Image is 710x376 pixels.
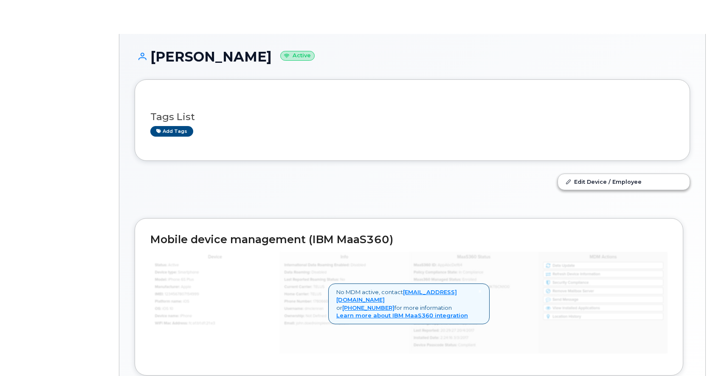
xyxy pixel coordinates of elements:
[150,112,674,122] h3: Tags List
[478,288,482,295] a: Close
[336,312,468,319] a: Learn more about IBM MaaS360 integration
[150,252,668,353] img: mdm_maas360_data_lg-147edf4ce5891b6e296acbe60ee4acd306360f73f278574cfef86ac192ea0250.jpg
[478,287,482,295] span: ×
[336,289,457,303] a: [EMAIL_ADDRESS][DOMAIN_NAME]
[280,51,315,61] small: Active
[150,126,193,137] a: Add tags
[342,304,394,311] a: [PHONE_NUMBER]
[328,283,490,324] div: No MDM active, contact or for more information
[135,49,690,64] h1: [PERSON_NAME]
[558,174,690,189] a: Edit Device / Employee
[150,234,668,246] h2: Mobile device management (IBM MaaS360)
